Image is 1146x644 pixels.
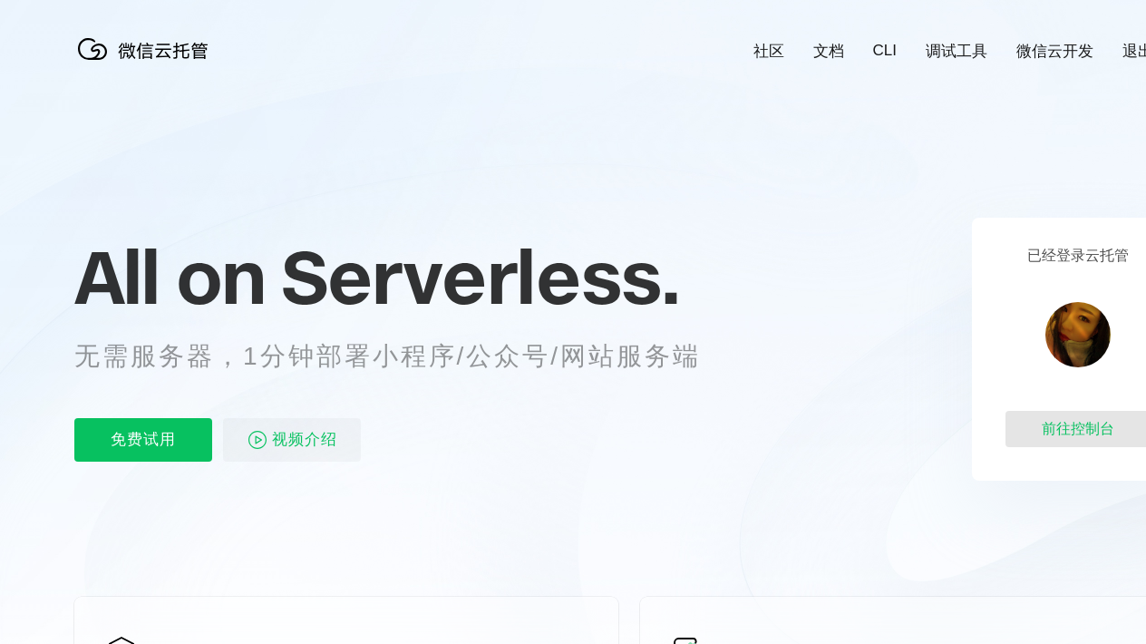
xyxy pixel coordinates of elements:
[753,41,784,62] a: 社区
[74,231,264,322] span: All on
[74,418,212,462] p: 免费试用
[813,41,844,62] a: 文档
[281,231,679,322] span: Serverless.
[247,429,268,451] img: video_play.svg
[926,41,987,62] a: 调试工具
[74,31,219,67] img: 微信云托管
[1016,41,1093,62] a: 微信云开发
[873,42,897,60] a: CLI
[74,338,734,375] p: 无需服务器，1分钟部署小程序/公众号/网站服务端
[1027,247,1129,266] p: 已经登录云托管
[74,54,219,70] a: 微信云托管
[272,418,337,462] span: 视频介绍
